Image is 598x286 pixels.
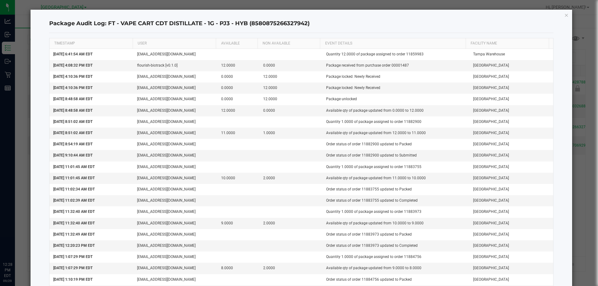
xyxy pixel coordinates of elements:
td: 0.0000 [259,60,322,71]
td: [GEOGRAPHIC_DATA] [469,128,553,139]
td: 12.0000 [217,60,259,71]
td: [GEOGRAPHIC_DATA] [469,240,553,251]
td: Available qty of package updated from 11.0000 to 10.0000 [322,173,469,184]
span: [DATE] 9:10:44 AM EDT [53,153,93,157]
td: [EMAIL_ADDRESS][DOMAIN_NAME] [133,274,217,285]
td: 11.0000 [217,128,259,139]
td: [EMAIL_ADDRESS][DOMAIN_NAME] [133,162,217,173]
th: EVENT DETAILS [320,38,466,49]
span: [DATE] 11:02:34 AM EDT [53,187,95,191]
td: 0.0000 [259,105,322,116]
td: 0.0000 [217,71,259,82]
td: Quantity 1.0000 of package assigned to order 11883973 [322,206,469,218]
td: [GEOGRAPHIC_DATA] [469,206,553,218]
span: [DATE] 11:32:40 AM EDT [53,221,95,225]
td: 1.0000 [259,128,322,139]
th: NON AVAILABLE [258,38,320,49]
td: [EMAIL_ADDRESS][DOMAIN_NAME] [133,240,217,251]
td: 2.0000 [259,218,322,229]
td: [GEOGRAPHIC_DATA] [469,229,553,240]
td: Quantity 1.0000 of package assigned to order 11884756 [322,251,469,263]
td: [GEOGRAPHIC_DATA] [469,60,553,71]
td: 12.0000 [259,94,322,105]
td: [EMAIL_ADDRESS][DOMAIN_NAME] [133,128,217,139]
span: [DATE] 4:08:32 PM EDT [53,63,93,68]
td: [GEOGRAPHIC_DATA] [469,218,553,229]
td: Order status of order 11883755 updated to Packed [322,184,469,195]
td: [EMAIL_ADDRESS][DOMAIN_NAME] [133,150,217,161]
td: 12.0000 [217,105,259,116]
td: [EMAIL_ADDRESS][DOMAIN_NAME] [133,139,217,150]
h4: Package Audit Log: FT - VAPE CART CDT DISTILLATE - 1G - PJ3 - HYB (8580875266327942) [49,20,554,28]
th: TIMESTAMP [50,38,133,49]
td: Package locked: Newly Received [322,71,469,82]
td: 0.0000 [217,82,259,94]
span: [DATE] 11:01:45 AM EDT [53,176,95,180]
th: Facility Name [466,38,549,49]
td: Package received from purchase order 00001487 [322,60,469,71]
td: 12.0000 [259,71,322,82]
td: Order status of order 11882900 updated to Packed [322,139,469,150]
td: 12.0000 [259,82,322,94]
td: [GEOGRAPHIC_DATA] [469,263,553,274]
td: [GEOGRAPHIC_DATA] [469,94,553,105]
td: [GEOGRAPHIC_DATA] [469,173,553,184]
td: [EMAIL_ADDRESS][DOMAIN_NAME] [133,49,217,60]
span: [DATE] 11:32:40 AM EDT [53,209,95,214]
td: [GEOGRAPHIC_DATA] [469,139,553,150]
td: [GEOGRAPHIC_DATA] [469,71,553,82]
td: [EMAIL_ADDRESS][DOMAIN_NAME] [133,173,217,184]
td: Package locked: Newly Received [322,82,469,94]
td: Quantity 1.0000 of package assigned to order 11882900 [322,116,469,128]
span: [DATE] 4:10:36 PM EDT [53,74,93,79]
span: [DATE] 12:20:23 PM EDT [53,243,95,248]
td: Available qty of package updated from 9.0000 to 8.0000 [322,263,469,274]
td: [EMAIL_ADDRESS][DOMAIN_NAME] [133,195,217,206]
td: Quantity 1.0000 of package assigned to order 11883755 [322,162,469,173]
iframe: Resource center [6,236,25,255]
span: [DATE] 8:54:19 AM EDT [53,142,93,146]
span: [DATE] 1:07:29 PM EDT [53,255,93,259]
td: [EMAIL_ADDRESS][DOMAIN_NAME] [133,263,217,274]
th: USER [133,38,216,49]
td: Package unlocked [322,94,469,105]
span: [DATE] 11:32:49 AM EDT [53,232,95,237]
td: 9.0000 [217,218,259,229]
td: [GEOGRAPHIC_DATA] [469,82,553,94]
td: [GEOGRAPHIC_DATA] [469,195,553,206]
td: Order status of order 11882900 updated to Submitted [322,150,469,161]
td: Available qty of package updated from 12.0000 to 11.0000 [322,128,469,139]
td: [EMAIL_ADDRESS][DOMAIN_NAME] [133,229,217,240]
span: [DATE] 8:51:02 AM EDT [53,120,93,124]
td: [GEOGRAPHIC_DATA] [469,105,553,116]
td: Quantity 12.0000 of package assigned to order 11859983 [322,49,469,60]
td: Tampa Warehouse [469,49,553,60]
span: [DATE] 4:10:36 PM EDT [53,86,93,90]
td: 2.0000 [259,263,322,274]
span: [DATE] 8:51:02 AM EDT [53,131,93,135]
span: [DATE] 1:10:19 PM EDT [53,277,93,282]
span: [DATE] 1:07:29 PM EDT [53,266,93,270]
span: [DATE] 8:48:58 AM EDT [53,97,93,101]
td: 2.0000 [259,173,322,184]
td: [EMAIL_ADDRESS][DOMAIN_NAME] [133,71,217,82]
span: [DATE] 8:48:58 AM EDT [53,108,93,113]
td: [GEOGRAPHIC_DATA] [469,184,553,195]
span: [DATE] 11:02:39 AM EDT [53,198,95,203]
td: [EMAIL_ADDRESS][DOMAIN_NAME] [133,94,217,105]
td: [EMAIL_ADDRESS][DOMAIN_NAME] [133,184,217,195]
td: Available qty of package updated from 10.0000 to 9.0000 [322,218,469,229]
td: Order status of order 11883973 updated to Packed [322,229,469,240]
span: [DATE] 6:41:54 AM EDT [53,52,93,56]
td: [EMAIL_ADDRESS][DOMAIN_NAME] [133,116,217,128]
td: Order status of order 11883755 updated to Completed [322,195,469,206]
td: 8.0000 [217,263,259,274]
td: 10.0000 [217,173,259,184]
td: [EMAIL_ADDRESS][DOMAIN_NAME] [133,206,217,218]
td: 0.0000 [217,94,259,105]
td: Available qty of package updated from 0.0000 to 12.0000 [322,105,469,116]
th: AVAILABLE [216,38,258,49]
span: [DATE] 11:01:45 AM EDT [53,165,95,169]
td: [GEOGRAPHIC_DATA] [469,162,553,173]
td: [EMAIL_ADDRESS][DOMAIN_NAME] [133,105,217,116]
